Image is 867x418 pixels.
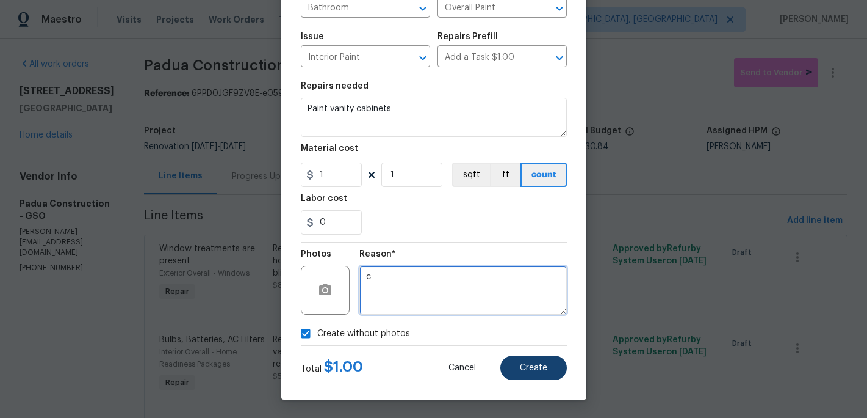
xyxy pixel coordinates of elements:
[324,359,363,374] span: $ 1.00
[359,266,567,315] textarea: c
[301,361,363,375] div: Total
[429,356,495,380] button: Cancel
[301,250,331,258] h5: Photos
[448,364,476,373] span: Cancel
[437,32,498,41] h5: Repairs Prefill
[490,163,520,187] button: ft
[359,250,395,258] h5: Reason*
[500,356,567,380] button: Create
[317,328,410,340] span: Create without photos
[551,50,568,67] button: Open
[301,144,358,153] h5: Material cost
[452,163,490,187] button: sqft
[414,50,431,67] button: Open
[301,194,347,203] h5: Labor cost
[301,32,324,41] h5: Issue
[301,98,567,137] textarea: Paint vanity cabinets
[520,364,547,373] span: Create
[520,163,567,187] button: count
[301,82,369,90] h5: Repairs needed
